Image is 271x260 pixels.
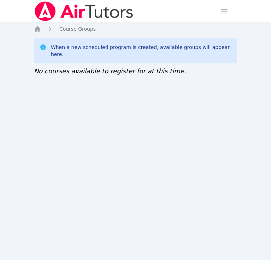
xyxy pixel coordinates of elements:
[34,67,186,75] span: No courses available to register for at this time.
[34,25,237,32] nav: Breadcrumb
[51,44,231,58] div: When a new scheduled program is created, available groups will appear here.
[59,26,96,32] span: Course Groups
[34,1,134,21] img: Air Tutors
[59,25,96,32] a: Course Groups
